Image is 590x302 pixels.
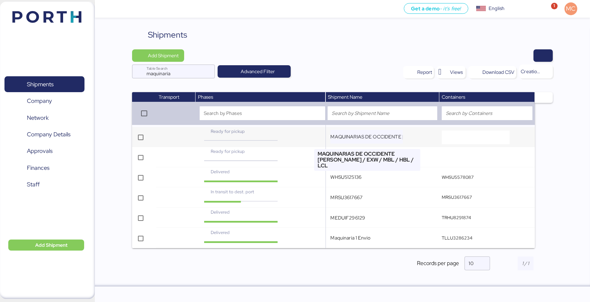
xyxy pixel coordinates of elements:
[442,194,472,200] q-button: MRSU3617667
[27,163,49,173] span: Finances
[27,129,70,139] span: Company Details
[35,241,68,249] span: Add Shipment
[27,96,52,106] span: Company
[8,240,84,251] button: Add Shipment
[27,146,52,156] span: Approvals
[332,109,433,117] input: Search by Shipment Name
[446,109,529,117] input: Search by Containers
[211,209,230,215] span: Delivered
[4,177,84,193] a: Staff
[4,110,84,126] a: Network
[442,235,472,241] q-button: TLLU3286234
[437,66,466,78] button: Views
[489,5,504,12] div: English
[198,94,213,100] span: Phases
[211,128,245,134] span: Ready for pickup
[4,76,84,92] a: Shipments
[159,94,179,100] span: Transport
[468,66,516,78] button: Download CSV
[218,65,291,78] button: Advanced Filter
[469,260,473,266] span: 10
[132,49,184,62] button: Add Shipment
[417,68,432,76] div: Report
[482,68,514,76] div: Download CSV
[27,79,53,89] span: Shipments
[442,174,474,180] q-button: WHSU5578087
[4,93,84,109] a: Company
[442,94,465,100] span: Containers
[148,29,187,41] div: Shipments
[27,113,49,123] span: Network
[148,51,179,60] span: Add Shipment
[4,160,84,176] a: Finances
[450,68,463,76] span: Views
[211,169,230,175] span: Delivered
[211,189,254,195] span: In transit to dest. port
[403,66,434,78] button: Report
[4,143,84,159] a: Approvals
[4,127,84,143] a: Company Details
[417,259,459,267] span: Records per page
[328,94,362,100] span: Shipment Name
[147,65,200,78] input: Table Search
[211,148,245,154] span: Ready for pickup
[518,256,534,270] input: 1 / 1
[99,3,111,15] button: Menu
[566,4,576,13] span: MC
[211,230,230,235] span: Delivered
[241,67,275,76] span: Advanced Filter
[27,179,40,189] span: Staff
[442,215,471,221] q-button: TRHU8291874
